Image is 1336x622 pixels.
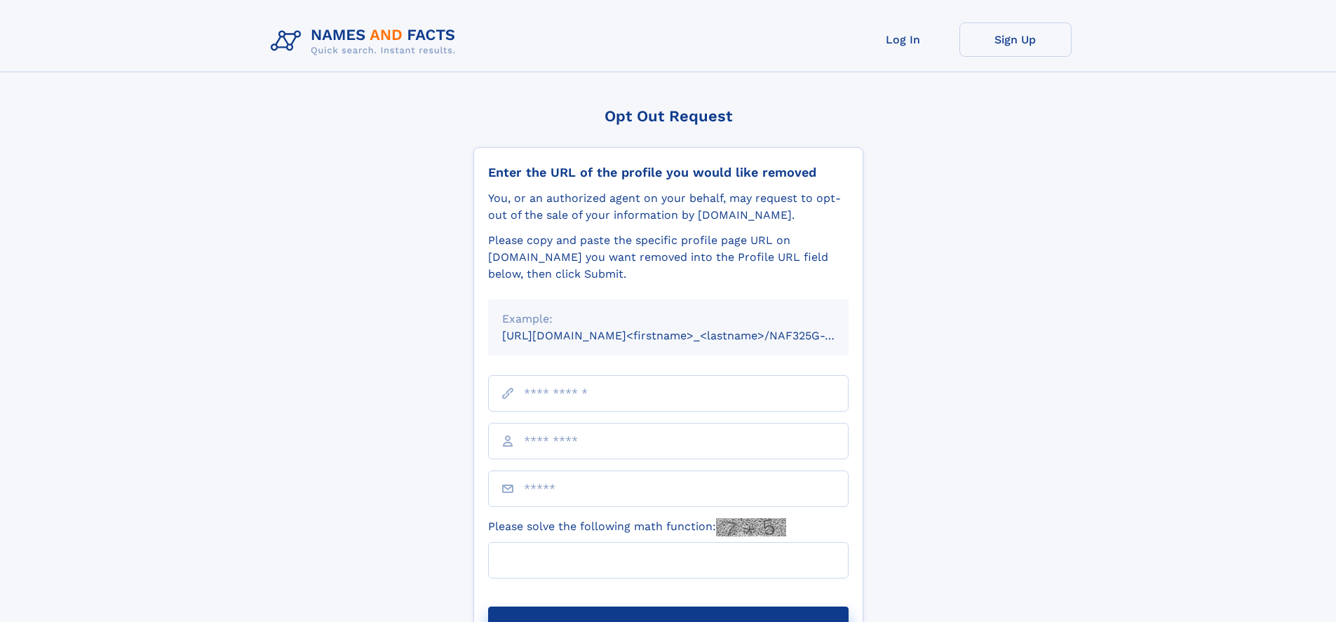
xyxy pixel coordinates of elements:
[488,165,849,180] div: Enter the URL of the profile you would like removed
[847,22,959,57] a: Log In
[265,22,467,60] img: Logo Names and Facts
[473,107,863,125] div: Opt Out Request
[488,518,786,536] label: Please solve the following math function:
[488,190,849,224] div: You, or an authorized agent on your behalf, may request to opt-out of the sale of your informatio...
[488,232,849,283] div: Please copy and paste the specific profile page URL on [DOMAIN_NAME] you want removed into the Pr...
[502,329,875,342] small: [URL][DOMAIN_NAME]<firstname>_<lastname>/NAF325G-xxxxxxxx
[959,22,1072,57] a: Sign Up
[502,311,835,327] div: Example:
